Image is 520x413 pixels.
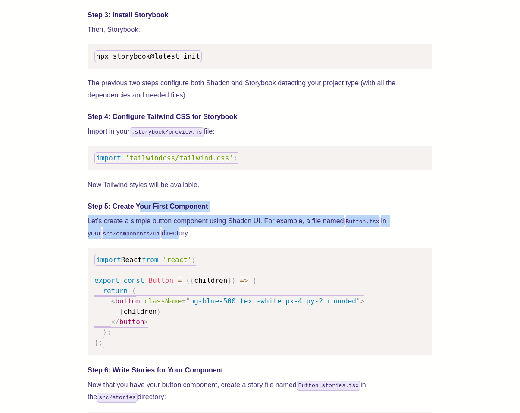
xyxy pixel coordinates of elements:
span: Button [148,276,173,285]
code: Button.tsx [344,217,381,227]
span: > [360,297,365,305]
span: 'react' [163,256,191,264]
span: className [144,297,182,305]
code: .storybook/preview.js [130,127,204,137]
span: = [182,297,186,305]
span: </ [111,318,119,326]
span: " [186,297,190,305]
span: from [142,256,159,264]
span: 'tailwindcss/tailwind.css' [125,154,233,162]
h4: Step 4: Configure Tailwind CSS for Storybook [88,112,432,122]
p: Now that you have your button component, create a story file named in the directory: [88,379,432,403]
span: import [96,154,121,162]
p: The previous two steps configure both Shadcn and Storybook detecting your project type (with all ... [88,77,432,101]
span: ( [132,287,136,295]
span: < [111,297,116,305]
span: { [190,276,194,285]
span: } [157,307,161,316]
span: button [115,297,140,305]
span: ; [233,154,238,162]
span: } [227,276,232,285]
span: ; [107,328,111,336]
span: { [119,307,124,316]
code: Button.stories.tsx [297,381,360,391]
p: Let's create a simple button component using Shadcn UI. For example, a file named in your directory: [88,215,432,239]
span: = [178,276,182,285]
span: ( [186,276,190,285]
span: React [121,256,142,264]
code: src/stories [97,393,138,403]
h4: Step 3: Install Storybook [88,10,432,20]
span: } [94,338,99,347]
p: Then, Storybook: [88,24,432,36]
span: " [356,297,360,305]
span: ; [192,256,196,264]
span: ; [99,338,103,347]
span: const [123,276,144,285]
span: npx storybook@latest init [96,52,200,60]
span: export [94,276,119,285]
span: ) [232,276,236,285]
p: Now Tailwind styles will be available. [88,179,432,191]
span: button [119,318,144,326]
h4: Step 5: Create Your First Component [88,201,432,212]
code: src/components/ui [101,229,162,239]
span: > [144,318,149,326]
p: Import in your file: [88,125,432,138]
span: ) [103,328,107,336]
span: return [103,287,128,295]
span: => [240,276,248,285]
span: children [123,307,157,316]
span: bg-blue-500 text-white px-4 py-2 rounded [190,297,356,305]
span: { [252,276,257,285]
h4: Step 6: Write Stories for Your Component [88,365,432,375]
span: import [96,256,121,264]
span: children [194,276,227,285]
